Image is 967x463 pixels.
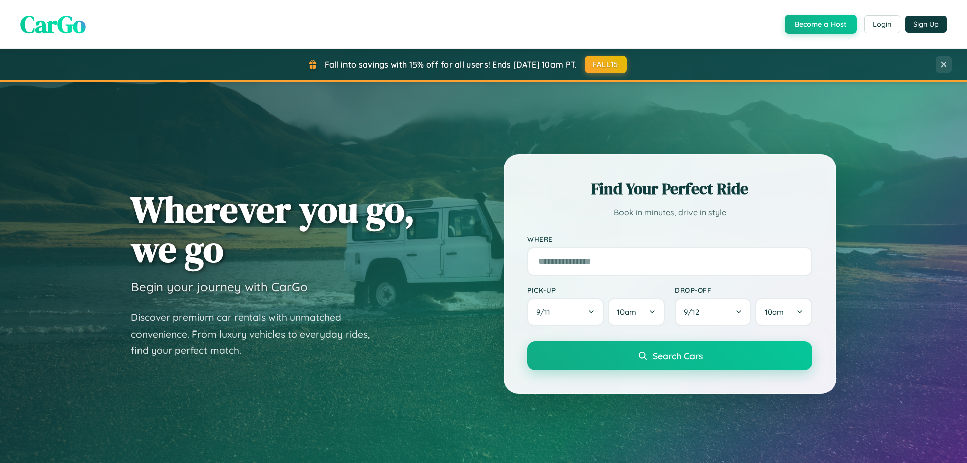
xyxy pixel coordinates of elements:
[527,178,812,200] h2: Find Your Perfect Ride
[325,59,577,70] span: Fall into savings with 15% off for all users! Ends [DATE] 10am PT.
[527,298,604,326] button: 9/11
[675,286,812,294] label: Drop-off
[785,15,857,34] button: Become a Host
[905,16,947,33] button: Sign Up
[536,307,556,317] span: 9 / 11
[527,341,812,370] button: Search Cars
[864,15,900,33] button: Login
[20,8,86,41] span: CarGo
[608,298,665,326] button: 10am
[527,286,665,294] label: Pick-up
[684,307,704,317] span: 9 / 12
[131,279,308,294] h3: Begin your journey with CarGo
[527,205,812,220] p: Book in minutes, drive in style
[131,189,415,269] h1: Wherever you go, we go
[131,309,383,359] p: Discover premium car rentals with unmatched convenience. From luxury vehicles to everyday rides, ...
[653,350,703,361] span: Search Cars
[617,307,636,317] span: 10am
[675,298,751,326] button: 9/12
[527,235,812,243] label: Where
[585,56,627,73] button: FALL15
[765,307,784,317] span: 10am
[755,298,812,326] button: 10am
